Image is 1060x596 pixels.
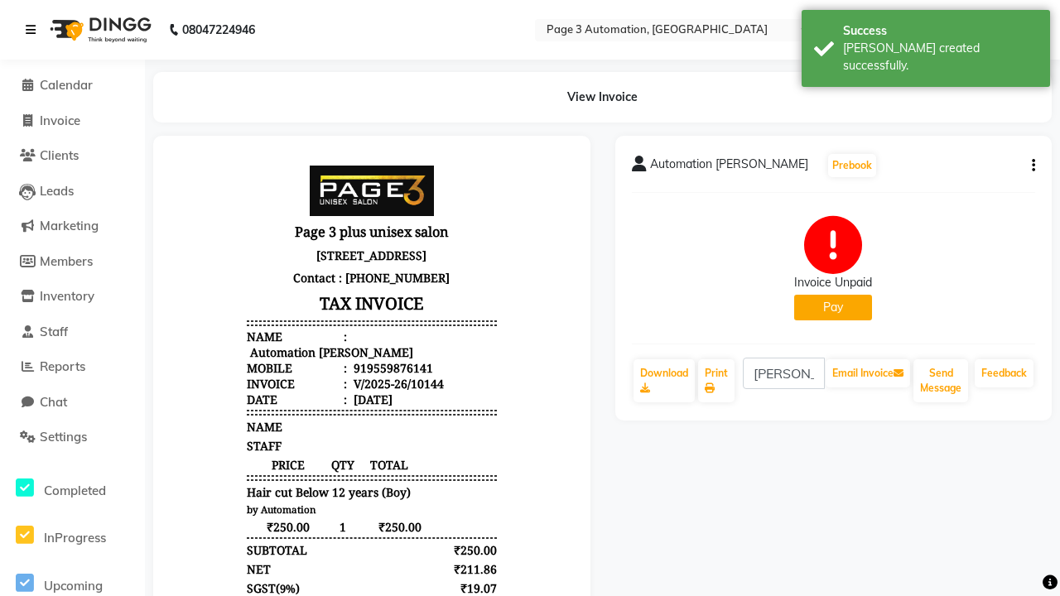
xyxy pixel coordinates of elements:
div: NET [77,409,101,425]
img: logo [42,7,156,53]
div: Bill created successfully. [843,40,1038,74]
div: ( ) [77,428,130,444]
div: GRAND TOTAL [77,466,160,482]
div: Name [77,176,177,192]
div: Date [77,239,177,255]
a: Invoice [4,112,141,131]
a: Feedback [975,359,1033,387]
p: [STREET_ADDRESS] [77,92,327,114]
span: Automation [PERSON_NAME] [650,156,808,179]
span: : [174,239,177,255]
p: Contact : [PHONE_NUMBER] [77,114,327,137]
div: ₹250.00 [263,466,328,482]
div: View Invoice [153,72,1052,123]
a: Chat [4,393,141,412]
div: Success [843,22,1038,40]
span: Admin [197,550,234,565]
img: page3_logo.png [140,13,264,64]
button: Pay [794,295,872,320]
span: TOTAL [187,305,253,320]
button: Email Invoice [826,359,910,387]
span: Upcoming [44,578,103,594]
input: enter email [743,358,826,389]
b: 08047224946 [182,7,255,53]
span: Inventory [40,288,94,304]
div: Generated By : at [DATE] [77,550,327,565]
a: Print [698,359,735,402]
div: Automation [PERSON_NAME] [77,192,243,208]
div: Invoice [77,223,177,239]
a: Download [634,359,695,402]
span: PRICE [77,305,160,320]
span: Reports [40,358,85,374]
span: Invoice [40,113,80,128]
p: Please visit again ! [77,534,327,550]
div: SUBTOTAL [77,390,137,406]
button: Prebook [828,154,876,177]
span: Completed [44,483,106,498]
div: Balance [77,504,120,520]
span: Chat [40,394,67,410]
span: 9% [111,448,127,463]
div: Paid [77,485,101,501]
span: ₹250.00 [77,367,160,382]
div: ₹250.00 [263,504,328,520]
span: : [174,176,177,192]
span: QTY [160,305,187,320]
span: Marketing [40,218,99,233]
span: Settings [40,429,87,445]
a: Settings [4,428,141,447]
a: Calendar [4,76,141,95]
h3: Page 3 plus unisex salon [77,67,327,92]
span: STAFF [77,286,112,301]
span: Hair cut Below 12 years (Boy) [77,332,241,348]
span: Staff [40,324,68,339]
a: Marketing [4,217,141,236]
div: ₹19.07 [263,428,328,444]
div: [DATE] [181,239,223,255]
a: Leads [4,182,141,201]
div: Invoice Unpaid [794,274,872,291]
span: NAME [77,267,113,282]
div: ₹211.86 [263,409,328,425]
a: Staff [4,323,141,342]
span: 1 [160,367,187,382]
small: by Automation [77,351,147,363]
span: SGST [77,428,106,444]
a: Reports [4,358,141,377]
span: Calendar [40,77,93,93]
span: CGST [77,447,107,463]
div: ( ) [77,447,131,463]
span: Leads [40,183,74,199]
a: Inventory [4,287,141,306]
span: Members [40,253,93,269]
span: 9% [110,429,126,444]
span: : [174,208,177,223]
a: Clients [4,147,141,166]
span: ₹250.00 [187,367,253,382]
div: ₹250.00 [263,390,328,406]
span: InProgress [44,530,106,546]
div: V/2025-26/10144 [181,223,274,239]
a: Members [4,252,141,272]
div: 919559876141 [181,208,263,223]
h3: TAX INVOICE [77,137,327,166]
span: Clients [40,147,79,163]
div: ₹0.00 [263,485,328,501]
span: : [174,223,177,239]
div: Mobile [77,208,177,223]
div: ₹19.07 [263,447,328,463]
button: Send Message [913,359,968,402]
